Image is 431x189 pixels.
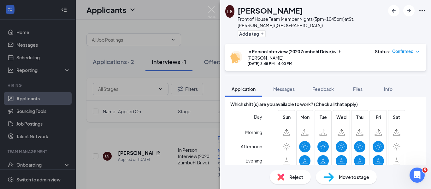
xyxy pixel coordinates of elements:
[336,114,347,121] span: Wed
[247,61,369,66] div: [DATE] 3:45 PM - 4:00 PM
[238,30,266,37] button: PlusAdd a tag
[247,49,333,54] b: In Person Interview (2020 Zumbehl Drive)
[392,48,414,55] span: Confirmed
[391,114,402,121] span: Sat
[230,101,358,108] span: Which shift(s) are you available to work? (Check all that apply)
[410,168,425,183] iframe: Intercom live chat
[299,114,310,121] span: Mon
[238,16,385,28] div: Front of House Team Member Nights (5pm-1045pm) at St. [PERSON_NAME] ([GEOGRAPHIC_DATA])
[289,174,303,180] span: Reject
[247,48,369,61] div: with [PERSON_NAME]
[232,86,256,92] span: Application
[388,5,399,16] button: ArrowLeftNew
[422,168,428,173] span: 5
[312,86,334,92] span: Feedback
[227,8,233,15] div: LS
[418,7,426,15] svg: Ellipses
[273,86,295,92] span: Messages
[339,174,369,180] span: Move to stage
[373,114,384,121] span: Fri
[317,114,329,121] span: Tue
[353,86,363,92] span: Files
[245,155,262,166] span: Evening
[254,113,262,120] span: Day
[354,114,365,121] span: Thu
[384,86,393,92] span: Info
[281,114,292,121] span: Sun
[403,5,415,16] button: ArrowRight
[390,7,398,15] svg: ArrowLeftNew
[245,127,262,138] span: Morning
[375,48,390,55] div: Status :
[260,32,264,36] svg: Plus
[238,5,303,16] h1: [PERSON_NAME]
[241,141,262,152] span: Afternoon
[415,50,420,54] span: down
[405,7,413,15] svg: ArrowRight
